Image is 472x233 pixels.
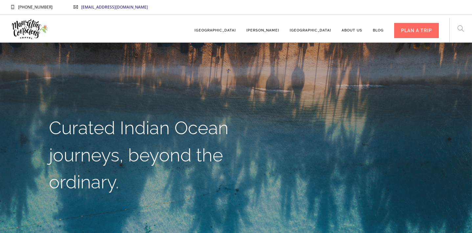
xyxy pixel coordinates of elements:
a: Blog [373,18,384,36]
a: [GEOGRAPHIC_DATA] [194,18,236,36]
span: [PHONE_NUMBER] [18,4,53,10]
a: About us [342,18,362,36]
a: PLAN A TRIP [394,18,439,36]
a: [GEOGRAPHIC_DATA] [290,18,331,36]
h1: Curated Indian Ocean journeys, beyond the ordinary. [49,115,231,196]
a: [PERSON_NAME] [246,18,279,36]
div: PLAN A TRIP [394,23,439,38]
a: [EMAIL_ADDRESS][DOMAIN_NAME] [81,4,148,10]
img: Mauritius Conscious Travel [11,17,49,41]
